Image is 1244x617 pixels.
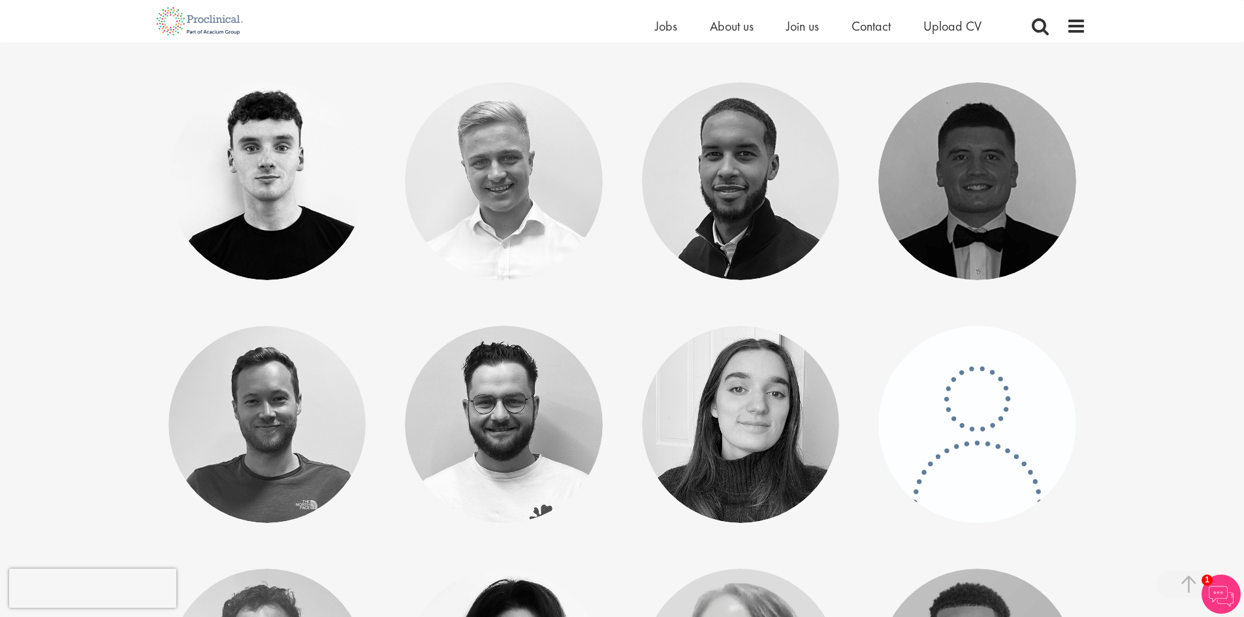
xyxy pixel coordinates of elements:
[9,569,176,608] iframe: reCAPTCHA
[1202,575,1241,614] img: Chatbot
[923,18,981,35] a: Upload CV
[710,18,754,35] a: About us
[1202,575,1213,586] span: 1
[655,18,677,35] a: Jobs
[852,18,891,35] a: Contact
[786,18,819,35] a: Join us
